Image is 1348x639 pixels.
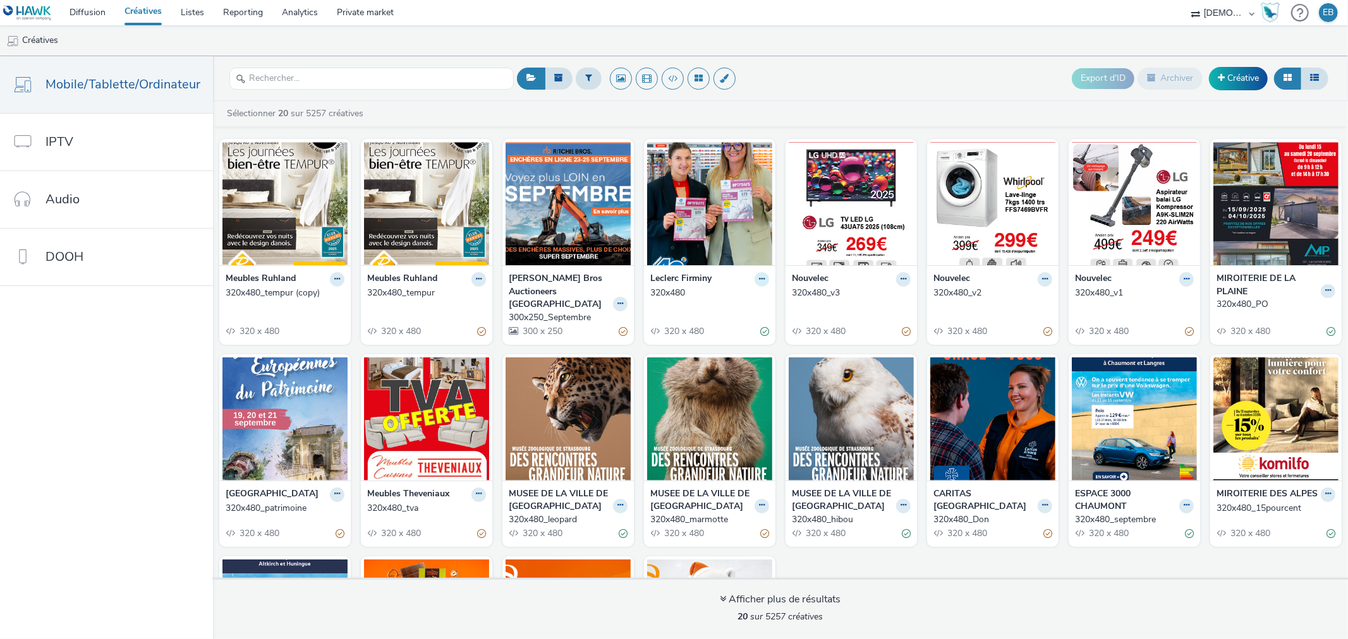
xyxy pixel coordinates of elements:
[738,611,748,623] strong: 20
[1075,513,1189,526] div: 320x480_septembre
[792,513,911,526] a: 320x480_hibou
[226,272,296,287] strong: Meubles Ruhland
[1088,527,1129,539] span: 320 x 480
[226,487,319,502] strong: [GEOGRAPHIC_DATA]
[792,272,829,287] strong: Nouvelec
[364,142,489,265] img: 320x480_tempur visual
[1323,3,1334,22] div: EB
[930,142,1055,265] img: 320x480_v2 visual
[521,527,562,539] span: 320 x 480
[226,287,339,299] div: 320x480_tempur (copy)
[619,325,628,338] div: Partiellement valide
[1075,272,1112,287] strong: Nouvelec
[1274,68,1301,89] button: Grille
[367,287,481,299] div: 320x480_tempur
[1301,68,1328,89] button: Liste
[738,611,823,623] span: sur 5257 créatives
[805,325,846,337] span: 320 x 480
[1072,357,1197,481] img: 320x480_septembre visual
[933,287,1052,299] a: 320x480_v2
[367,487,449,502] strong: Meubles Theveniaux
[1043,325,1052,338] div: Partiellement valide
[650,287,764,299] div: 320x480
[792,287,906,299] div: 320x480_v3
[509,487,610,513] strong: MUSEE DE LA VILLE DE [GEOGRAPHIC_DATA]
[1072,142,1197,265] img: 320x480_v1 visual
[1043,527,1052,540] div: Partiellement valide
[1217,298,1330,311] div: 320x480_PO
[647,357,772,481] img: 320x480_marmotte visual
[650,487,751,513] strong: MUSEE DE LA VILLE DE [GEOGRAPHIC_DATA]
[1229,527,1270,539] span: 320 x 480
[792,513,906,526] div: 320x480_hibou
[1327,325,1335,338] div: Valide
[760,325,769,338] div: Valide
[933,287,1047,299] div: 320x480_v2
[1217,487,1318,502] strong: MIROITERIE DES ALPES
[650,287,769,299] a: 320x480
[506,357,631,481] img: 320x480_leopard visual
[229,68,514,90] input: Rechercher...
[663,527,704,539] span: 320 x 480
[6,35,19,47] img: mobile
[1217,502,1330,515] div: 320x480_15pourcent
[1217,298,1335,311] a: 320x480_PO
[1185,325,1194,338] div: Partiellement valide
[933,513,1047,526] div: 320x480_Don
[380,325,421,337] span: 320 x 480
[226,502,339,515] div: 320x480_patrimoine
[364,357,489,481] img: 320x480_tva visual
[1261,3,1280,23] div: Hawk Academy
[1327,527,1335,540] div: Valide
[509,272,610,311] strong: [PERSON_NAME] Bros Auctioneers [GEOGRAPHIC_DATA]
[509,311,622,324] div: 300x250_Septembre
[367,502,486,515] a: 320x480_tva
[1075,287,1189,299] div: 320x480_v1
[930,357,1055,481] img: 320x480_Don visual
[1217,272,1318,298] strong: MIROITERIE DE LA PLAINE
[946,325,987,337] span: 320 x 480
[521,325,562,337] span: 300 x 250
[46,75,200,93] span: Mobile/Tablette/Ordinateur
[3,5,52,21] img: undefined Logo
[663,325,704,337] span: 320 x 480
[1075,487,1176,513] strong: ESPACE 3000 CHAUMONT
[619,527,628,540] div: Valide
[226,502,344,515] a: 320x480_patrimoine
[222,357,348,481] img: 320x480_patrimoine visual
[238,325,279,337] span: 320 x 480
[477,325,486,338] div: Partiellement valide
[1213,142,1339,265] img: 320x480_PO visual
[238,527,279,539] span: 320 x 480
[1072,68,1134,88] button: Export d'ID
[650,513,764,526] div: 320x480_marmotte
[650,272,712,287] strong: Leclerc Firminy
[46,133,73,151] span: IPTV
[1217,502,1335,515] a: 320x480_15pourcent
[946,527,987,539] span: 320 x 480
[1088,325,1129,337] span: 320 x 480
[933,487,1035,513] strong: CARITAS [GEOGRAPHIC_DATA]
[336,527,344,540] div: Partiellement valide
[367,287,486,299] a: 320x480_tempur
[509,513,622,526] div: 320x480_leopard
[902,325,911,338] div: Partiellement valide
[792,487,893,513] strong: MUSEE DE LA VILLE DE [GEOGRAPHIC_DATA]
[1229,325,1270,337] span: 320 x 480
[367,502,481,515] div: 320x480_tva
[1209,67,1268,90] a: Créative
[509,513,628,526] a: 320x480_leopard
[650,513,769,526] a: 320x480_marmotte
[509,311,628,324] a: 300x250_Septembre
[933,513,1052,526] a: 320x480_Don
[477,527,486,540] div: Partiellement valide
[1185,527,1194,540] div: Valide
[933,272,970,287] strong: Nouvelec
[278,107,288,119] strong: 20
[902,527,911,540] div: Valide
[380,527,421,539] span: 320 x 480
[789,142,914,265] img: 320x480_v3 visual
[1261,3,1285,23] a: Hawk Academy
[647,142,772,265] img: 320x480 visual
[506,142,631,265] img: 300x250_Septembre visual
